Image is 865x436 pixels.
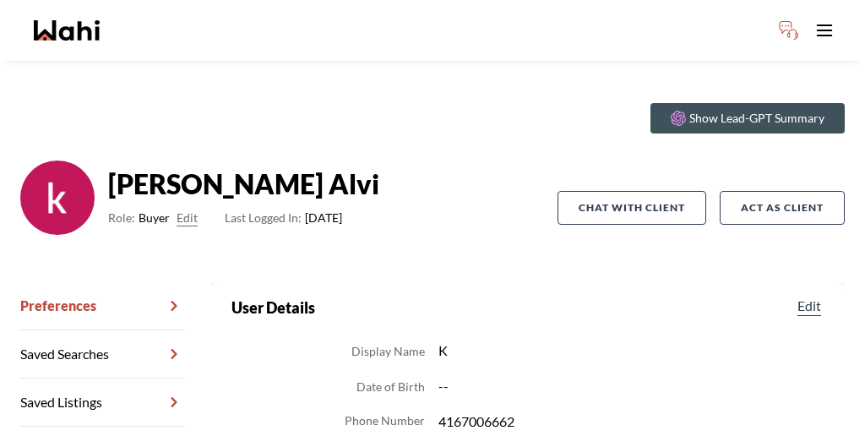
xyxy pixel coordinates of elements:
p: Show Lead-GPT Summary [689,110,824,127]
span: Role: [108,208,135,228]
button: Toggle open navigation menu [808,14,841,47]
img: ACg8ocKb8OO132p4lzabGQ2tRzOWmiOIEFqZeFX8Cdsj7p-LjWrKwA=s96-c [20,161,95,235]
a: Wahi homepage [34,20,100,41]
button: Chat with client [558,191,706,225]
dt: Date of Birth [356,377,425,397]
dd: 4167006662 [438,411,824,433]
span: Last Logged In: [225,210,302,225]
a: Saved Searches [20,330,184,379]
button: Show Lead-GPT Summary [650,103,845,134]
dt: Phone Number [345,411,425,433]
dd: K [438,340,824,362]
a: Preferences [20,282,184,330]
button: Edit [177,208,198,228]
dt: Display Name [351,341,425,362]
strong: [PERSON_NAME] Alvi [108,167,379,201]
button: Edit [794,296,824,316]
a: Saved Listings [20,379,184,427]
span: [DATE] [225,208,342,228]
button: Act as Client [720,191,845,225]
span: Buyer [139,208,170,228]
dd: -- [438,375,824,397]
h2: User Details [231,296,315,319]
